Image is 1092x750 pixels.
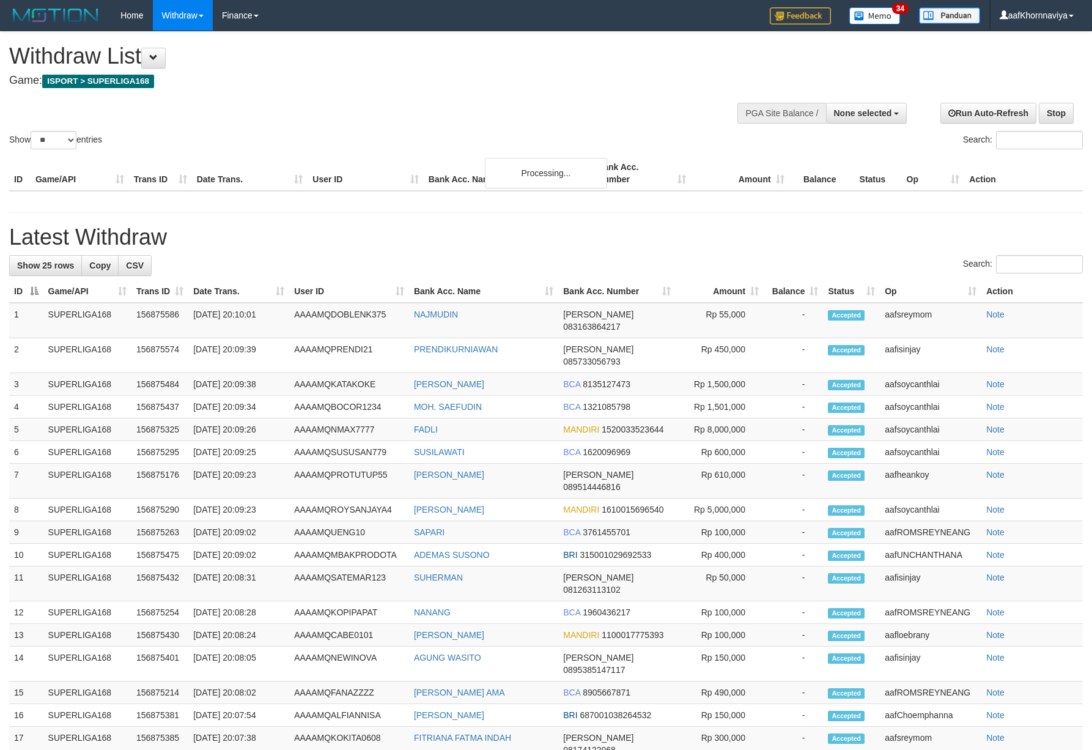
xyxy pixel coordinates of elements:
[986,710,1005,720] a: Note
[583,527,630,537] span: Copy 3761455701 to clipboard
[563,653,633,663] span: [PERSON_NAME]
[131,441,188,464] td: 156875295
[131,280,188,303] th: Trans ID: activate to sort column ascending
[188,601,289,624] td: [DATE] 20:08:28
[308,156,424,191] th: User ID
[602,505,663,514] span: Copy 1610015696540 to clipboard
[129,156,192,191] th: Trans ID
[43,338,131,373] td: SUPERLIGA168
[131,499,188,521] td: 156875290
[289,601,409,624] td: AAAAMQKOPIPAPAT
[828,403,865,413] span: Accepted
[849,7,901,24] img: Button%20Memo.svg
[764,418,823,441] td: -
[409,280,558,303] th: Bank Acc. Name: activate to sort column ascending
[676,681,764,704] td: Rp 490,000
[9,75,716,87] h4: Game:
[9,544,43,566] td: 10
[289,544,409,566] td: AAAAMQMBAKPRODOTA
[414,710,484,720] a: [PERSON_NAME]
[770,7,831,24] img: Feedback.jpg
[828,505,865,516] span: Accepted
[131,566,188,601] td: 156875432
[789,156,855,191] th: Balance
[880,566,981,601] td: aafisinjay
[563,688,580,697] span: BCA
[986,379,1005,389] a: Note
[43,704,131,727] td: SUPERLIGA168
[289,681,409,704] td: AAAAMQFANAZZZZ
[43,681,131,704] td: SUPERLIGA168
[764,280,823,303] th: Balance: activate to sort column ascending
[828,573,865,584] span: Accepted
[9,280,43,303] th: ID: activate to sort column descending
[880,441,981,464] td: aafsoycanthlai
[602,425,663,434] span: Copy 1520033523644 to clipboard
[126,261,144,270] span: CSV
[563,527,580,537] span: BCA
[986,505,1005,514] a: Note
[892,3,909,14] span: 34
[131,396,188,418] td: 156875437
[826,103,907,124] button: None selected
[563,344,633,354] span: [PERSON_NAME]
[289,624,409,647] td: AAAAMQCABE0101
[9,6,102,24] img: MOTION_logo.png
[9,624,43,647] td: 13
[289,647,409,681] td: AAAAMQNEWINOVA
[563,733,633,743] span: [PERSON_NAME]
[764,566,823,601] td: -
[583,402,630,412] span: Copy 1321085798 to clipboard
[880,704,981,727] td: aafChoemphanna
[880,396,981,418] td: aafsoycanthlai
[9,156,31,191] th: ID
[963,131,1083,149] label: Search:
[828,688,865,699] span: Accepted
[828,310,865,321] span: Accepted
[676,521,764,544] td: Rp 100,000
[880,601,981,624] td: aafROMSREYNEANG
[986,344,1005,354] a: Note
[414,344,498,354] a: PRENDIKURNIAWAN
[289,566,409,601] td: AAAAMQSATEMAR123
[981,280,1083,303] th: Action
[602,630,663,640] span: Copy 1100017775393 to clipboard
[188,544,289,566] td: [DATE] 20:09:02
[828,711,865,721] span: Accepted
[563,357,620,366] span: Copy 085733056793 to clipboard
[9,521,43,544] td: 9
[996,131,1083,149] input: Search:
[414,310,458,319] a: NAJMUDIN
[131,373,188,396] td: 156875484
[414,550,490,560] a: ADEMAS SUSONO
[188,499,289,521] td: [DATE] 20:09:23
[880,499,981,521] td: aafsoycanthlai
[963,255,1083,273] label: Search:
[9,44,716,69] h1: Withdraw List
[188,373,289,396] td: [DATE] 20:09:38
[414,630,484,640] a: [PERSON_NAME]
[289,704,409,727] td: AAAAMQALFIANNISA
[986,402,1005,412] a: Note
[9,441,43,464] td: 6
[563,505,599,514] span: MANDIRI
[131,521,188,544] td: 156875263
[414,573,463,582] a: SUHERMAN
[43,521,131,544] td: SUPERLIGA168
[880,681,981,704] td: aafROMSREYNEANG
[880,544,981,566] td: aafUNCHANTHANA
[986,527,1005,537] a: Note
[880,624,981,647] td: aafloebrany
[563,470,633,480] span: [PERSON_NAME]
[764,704,823,727] td: -
[414,470,484,480] a: [PERSON_NAME]
[676,303,764,338] td: Rp 55,000
[880,303,981,338] td: aafsreymom
[188,521,289,544] td: [DATE] 20:09:02
[17,261,74,270] span: Show 25 rows
[289,303,409,338] td: AAAAMQDOBLENK375
[986,653,1005,663] a: Note
[89,261,111,270] span: Copy
[676,704,764,727] td: Rp 150,000
[414,527,445,537] a: SAPARI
